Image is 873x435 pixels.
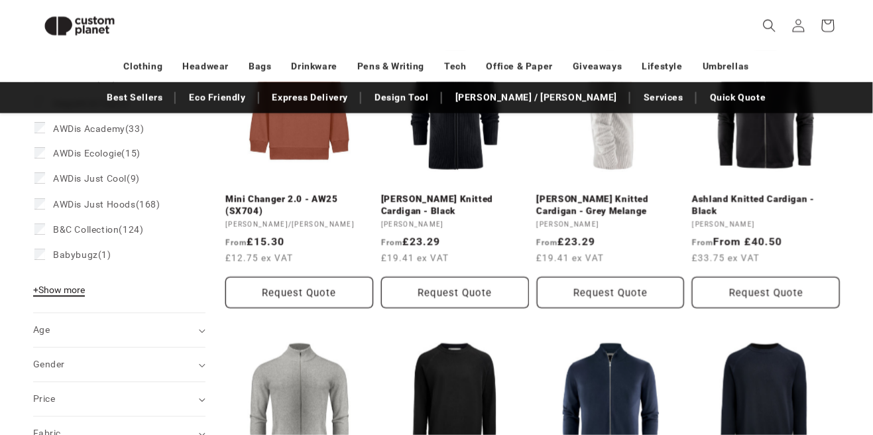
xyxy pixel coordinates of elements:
a: Drinkware [292,55,337,78]
a: [PERSON_NAME] Knitted Cardigan - Black [381,194,529,217]
a: Quick Quote [703,86,773,109]
span: (33) [53,123,144,135]
a: Giveaways [573,55,622,78]
a: Clothing [124,55,163,78]
button: Show more [33,284,89,303]
a: Ashland Knitted Cardigan - Black [692,194,840,217]
a: Umbrellas [703,55,749,78]
a: [PERSON_NAME] Knitted Cardigan - Grey Melange [537,194,685,217]
span: Price [33,394,55,404]
summary: Gender (0 selected) [33,348,205,382]
span: (1) [53,249,111,261]
span: AWDis Just Cool [53,174,127,184]
a: Mini Changer 2.0 - AW25 (SX704) [225,194,373,217]
a: Tech [444,55,466,78]
a: Office & Paper [487,55,553,78]
span: B&C Collection [53,225,119,235]
a: Design Tool [368,86,436,109]
span: Show more [33,285,85,296]
a: Best Sellers [100,86,169,109]
a: [PERSON_NAME] / [PERSON_NAME] [449,86,624,109]
a: Eco Friendly [182,86,252,109]
a: Headwear [182,55,229,78]
span: + [33,285,38,296]
button: Request Quote [537,277,685,308]
span: (9) [53,173,140,185]
span: AWDis Just Hoods [53,200,136,210]
span: AWDis Ecologie [53,149,121,159]
span: (168) [53,199,160,211]
summary: Age (0 selected) [33,314,205,347]
a: Pens & Writing [357,55,424,78]
span: (15) [53,148,141,160]
span: (124) [53,224,143,236]
button: Request Quote [692,277,840,308]
iframe: Chat Widget [654,292,873,435]
summary: Search [755,11,784,40]
span: Age [33,325,50,336]
a: Lifestyle [642,55,683,78]
a: Bags [249,55,271,78]
a: Express Delivery [266,86,355,109]
button: Request Quote [381,277,529,308]
span: Gender [33,359,64,370]
span: AWDis Academy [53,123,125,134]
summary: Price [33,383,205,416]
a: Services [637,86,690,109]
button: Request Quote [225,277,373,308]
span: Babybugz [53,250,98,261]
img: Custom Planet [33,5,126,47]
